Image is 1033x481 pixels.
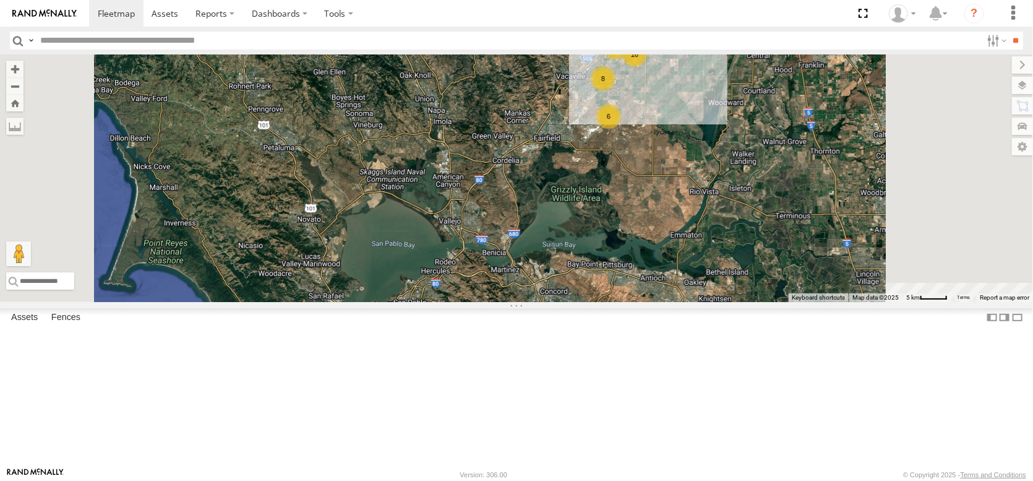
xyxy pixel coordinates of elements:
label: Fences [45,309,87,326]
label: Assets [5,309,44,326]
button: Keyboard shortcuts [792,293,845,302]
button: Zoom Home [6,95,24,111]
span: 5 km [906,294,920,301]
a: Visit our Website [7,469,64,481]
label: Hide Summary Table [1011,308,1024,326]
button: Drag Pegman onto the map to open Street View [6,241,31,266]
label: Search Filter Options [982,32,1009,50]
i: ? [964,4,984,24]
div: 8 [591,66,615,91]
div: Version: 306.00 [460,471,507,479]
div: Dennis Braga [885,4,920,23]
button: Map Scale: 5 km per 41 pixels [902,293,951,302]
img: rand-logo.svg [12,9,77,18]
a: Terms (opens in new tab) [958,295,971,300]
div: 16 [622,42,647,67]
label: Measure [6,118,24,135]
a: Terms and Conditions [961,471,1026,479]
button: Zoom in [6,61,24,77]
label: Dock Summary Table to the Right [998,308,1011,326]
span: Map data ©2025 [852,294,899,301]
label: Dock Summary Table to the Left [986,308,998,326]
a: Report a map error [980,294,1029,301]
div: © Copyright 2025 - [903,471,1026,479]
label: Search Query [26,32,36,50]
button: Zoom out [6,77,24,95]
label: Map Settings [1012,138,1033,155]
div: 6 [596,104,621,129]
